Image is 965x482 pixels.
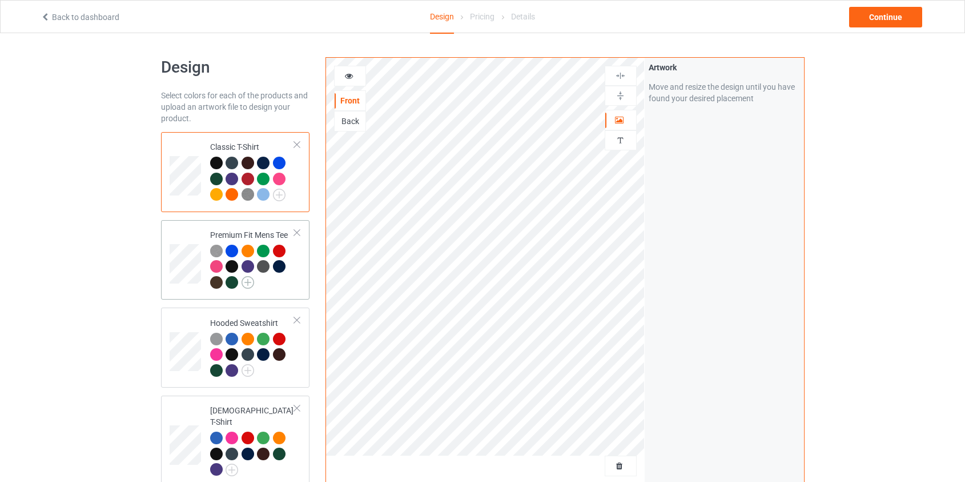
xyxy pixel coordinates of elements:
div: Back [335,115,365,127]
div: Continue [849,7,922,27]
div: Pricing [470,1,494,33]
div: Classic T-Shirt [210,141,295,200]
img: svg+xml;base64,PD94bWwgdmVyc2lvbj0iMS4wIiBlbmNvZGluZz0iVVRGLTgiPz4KPHN2ZyB3aWR0aD0iMjJweCIgaGVpZ2... [242,276,254,289]
div: Artwork [649,62,800,73]
img: heather_texture.png [242,188,254,201]
img: svg+xml;base64,PD94bWwgdmVyc2lvbj0iMS4wIiBlbmNvZGluZz0iVVRGLTgiPz4KPHN2ZyB3aWR0aD0iMjJweCIgaGVpZ2... [242,364,254,377]
div: Select colors for each of the products and upload an artwork file to design your product. [161,90,310,124]
img: svg+xml;base64,PD94bWwgdmVyc2lvbj0iMS4wIiBlbmNvZGluZz0iVVRGLTgiPz4KPHN2ZyB3aWR0aD0iMjJweCIgaGVpZ2... [226,464,238,476]
div: Front [335,95,365,106]
img: svg%3E%0A [615,135,626,146]
div: Classic T-Shirt [161,132,310,212]
div: Move and resize the design until you have found your desired placement [649,81,800,104]
img: svg+xml;base64,PD94bWwgdmVyc2lvbj0iMS4wIiBlbmNvZGluZz0iVVRGLTgiPz4KPHN2ZyB3aWR0aD0iMjJweCIgaGVpZ2... [273,189,286,201]
div: Hooded Sweatshirt [210,317,295,376]
img: svg%3E%0A [615,90,626,101]
a: Back to dashboard [41,13,119,22]
div: Design [430,1,454,34]
div: Details [511,1,535,33]
div: Premium Fit Mens Tee [210,229,295,288]
div: [DEMOGRAPHIC_DATA] T-Shirt [210,405,295,475]
div: Hooded Sweatshirt [161,308,310,388]
h1: Design [161,57,310,78]
div: Premium Fit Mens Tee [161,220,310,300]
img: svg%3E%0A [615,70,626,81]
img: heather_texture.png [210,245,223,257]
